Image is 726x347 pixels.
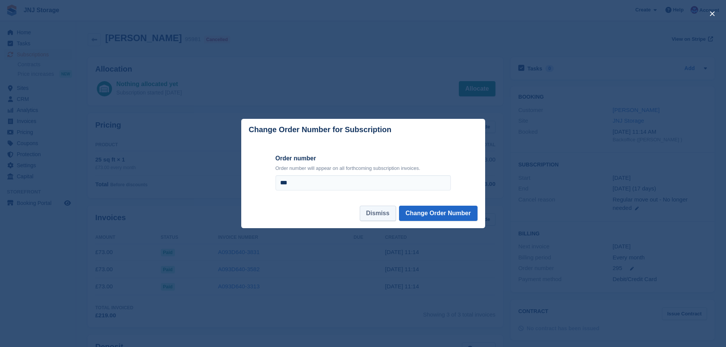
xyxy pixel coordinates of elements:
[249,125,391,134] p: Change Order Number for Subscription
[276,154,451,163] label: Order number
[706,8,718,20] button: close
[360,206,396,221] button: Dismiss
[399,206,478,221] button: Change Order Number
[276,165,451,172] p: Order number will appear on all forthcoming subscription invoices.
